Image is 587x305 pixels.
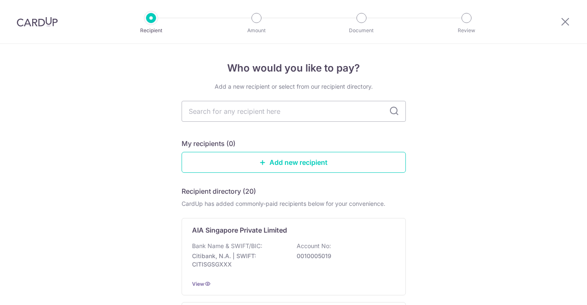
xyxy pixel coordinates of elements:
h5: Recipient directory (20) [182,186,256,196]
div: CardUp has added commonly-paid recipients below for your convenience. [182,200,406,208]
p: Bank Name & SWIFT/BIC: [192,242,262,250]
p: Document [331,26,392,35]
p: AIA Singapore Private Limited [192,225,287,235]
a: Add new recipient [182,152,406,173]
h4: Who would you like to pay? [182,61,406,76]
h5: My recipients (0) [182,138,236,149]
img: CardUp [17,17,58,27]
p: 0010005019 [297,252,390,260]
a: View [192,281,204,287]
p: Recipient [120,26,182,35]
iframe: Opens a widget where you can find more information [533,280,579,301]
div: Add a new recipient or select from our recipient directory. [182,82,406,91]
p: Review [436,26,497,35]
p: Amount [226,26,287,35]
input: Search for any recipient here [182,101,406,122]
p: Citibank, N.A. | SWIFT: CITISGSGXXX [192,252,286,269]
p: Account No: [297,242,331,250]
